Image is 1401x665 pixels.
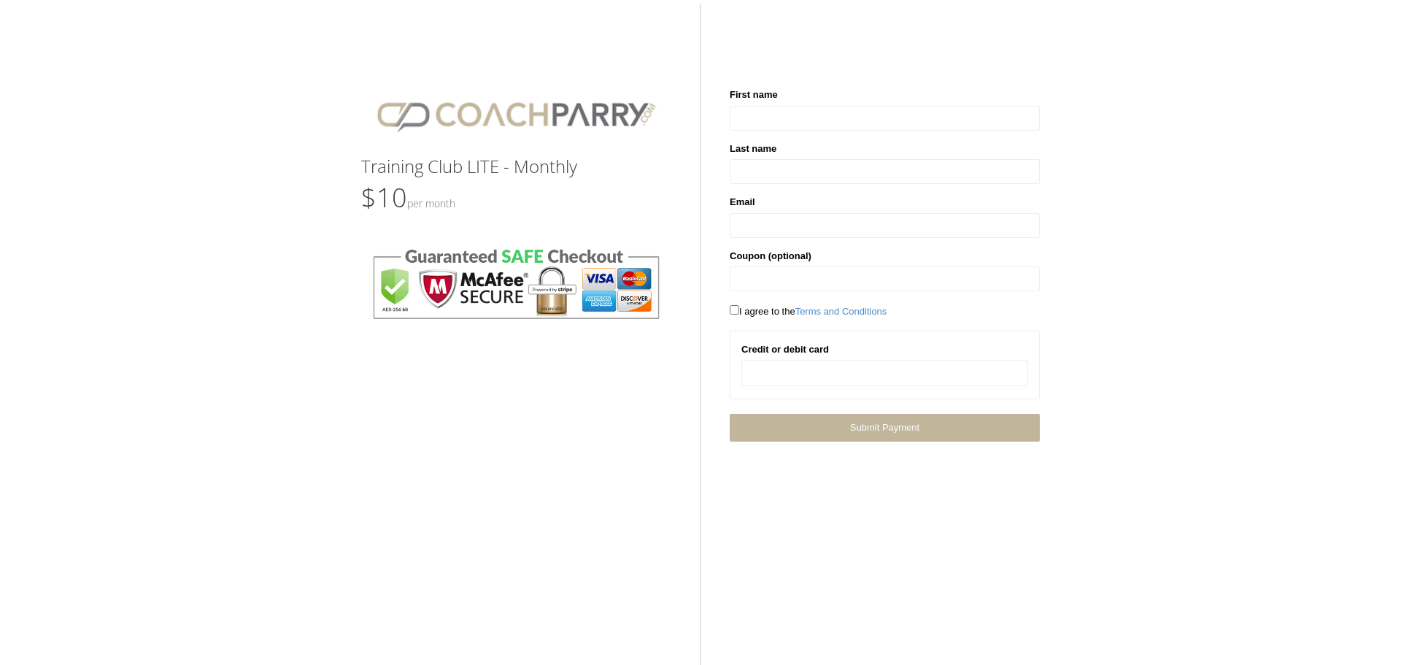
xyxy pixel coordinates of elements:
small: Per Month [407,196,455,210]
a: Submit Payment [730,414,1040,441]
span: $10 [361,180,455,215]
a: Terms and Conditions [795,306,887,317]
label: Credit or debit card [741,342,829,357]
h3: Training Club LITE - Monthly [361,157,671,176]
span: I agree to the [730,306,887,317]
img: CPlogo.png [361,88,671,142]
iframe: Secure payment input frame [751,366,1019,379]
span: Submit Payment [850,422,919,433]
label: Email [730,195,755,210]
label: Last name [730,142,776,156]
label: Coupon (optional) [730,249,811,264]
label: First name [730,88,778,102]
